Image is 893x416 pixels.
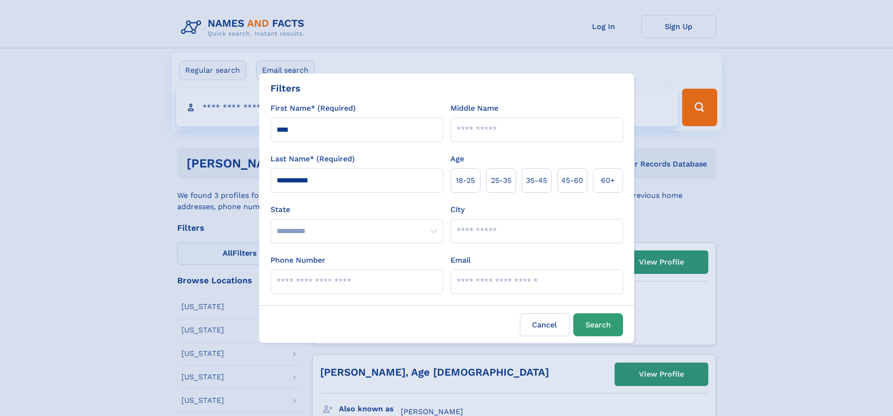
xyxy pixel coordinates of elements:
[270,204,443,215] label: State
[561,175,583,186] span: 45‑60
[601,175,615,186] span: 60+
[520,313,570,336] label: Cancel
[491,175,511,186] span: 25‑35
[526,175,547,186] span: 35‑45
[270,255,325,266] label: Phone Number
[270,81,300,95] div: Filters
[456,175,475,186] span: 18‑25
[450,103,498,114] label: Middle Name
[450,255,471,266] label: Email
[450,153,464,165] label: Age
[573,313,623,336] button: Search
[450,204,465,215] label: City
[270,103,356,114] label: First Name* (Required)
[270,153,355,165] label: Last Name* (Required)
